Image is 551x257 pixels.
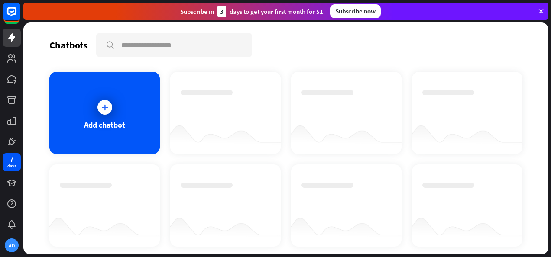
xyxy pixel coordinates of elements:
div: Subscribe now [330,4,381,18]
button: Open LiveChat chat widget [7,3,33,29]
div: Subscribe in days to get your first month for $1 [180,6,323,17]
div: 3 [217,6,226,17]
div: Chatbots [49,39,88,51]
div: AD [5,238,19,252]
div: 7 [10,155,14,163]
div: days [7,163,16,169]
div: Add chatbot [84,120,125,130]
a: 7 days [3,153,21,171]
